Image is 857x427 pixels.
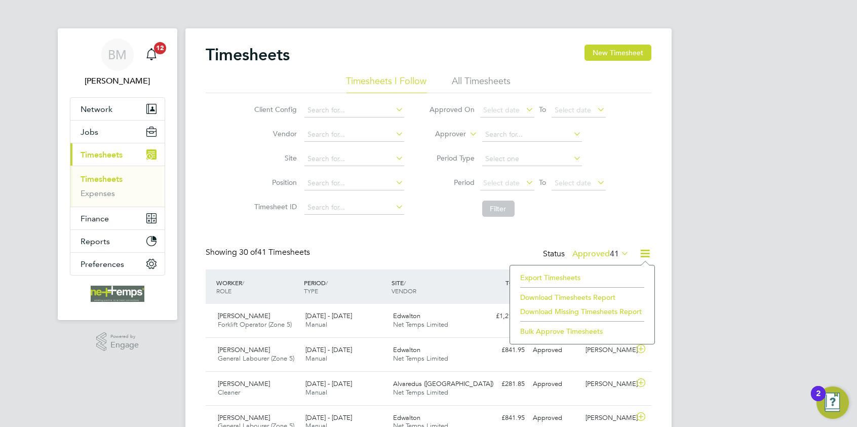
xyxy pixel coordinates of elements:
div: £841.95 [476,410,529,426]
label: Site [252,153,297,163]
span: [DATE] - [DATE] [305,312,352,320]
div: Approved [529,342,581,359]
nav: Main navigation [58,28,177,320]
span: Network [81,104,112,114]
button: Open Resource Center, 2 new notifications [816,386,849,419]
div: £841.95 [476,342,529,359]
span: Net Temps Limited [393,320,448,329]
span: Manual [305,354,327,363]
span: Reports [81,237,110,246]
button: Finance [70,207,165,229]
span: To [536,103,550,116]
input: Search for... [482,128,582,142]
span: Forklift Operator (Zone 5) [218,320,292,329]
span: Cleaner [218,388,240,397]
h2: Timesheets [206,45,290,65]
span: VENDOR [392,287,416,295]
span: Brooke Morley [70,75,165,87]
span: [PERSON_NAME] [218,379,270,388]
span: 41 [610,249,619,259]
img: net-temps-logo-retina.png [91,286,144,302]
span: Finance [81,214,109,223]
span: / [404,279,406,287]
label: Period Type [430,153,475,163]
label: Approved On [430,105,475,114]
span: Select date [484,105,520,114]
span: [PERSON_NAME] [218,413,270,422]
div: Approved [529,376,581,393]
span: Select date [555,178,592,187]
span: Manual [305,320,327,329]
span: To [536,176,550,189]
div: [PERSON_NAME] [581,410,634,426]
label: Client Config [252,105,297,114]
span: 30 of [239,247,257,257]
button: Preferences [70,253,165,275]
button: Reports [70,230,165,252]
span: Engage [110,341,139,350]
li: All Timesheets [452,75,511,93]
input: Search for... [304,128,404,142]
span: Net Temps Limited [393,354,448,363]
span: TOTAL [505,279,524,287]
li: Bulk Approve Timesheets [515,324,649,338]
span: Edwalton [393,413,420,422]
span: Jobs [81,127,98,137]
span: Alvaredus ([GEOGRAPHIC_DATA]) [393,379,493,388]
span: Powered by [110,332,139,341]
div: [PERSON_NAME] [581,376,634,393]
span: General Labourer (Zone 5) [218,354,294,363]
span: / [242,279,244,287]
span: Timesheets [81,150,123,160]
span: Select date [484,178,520,187]
span: ROLE [216,287,231,295]
a: 12 [141,38,162,71]
li: Download Timesheets Report [515,290,649,304]
button: Filter [482,201,515,217]
span: BM [108,48,127,61]
div: £1,219.00 [476,308,529,325]
span: / [326,279,328,287]
div: 2 [816,394,821,407]
input: Select one [482,152,582,166]
li: Timesheets I Follow [346,75,427,93]
div: Timesheets [70,166,165,207]
label: Period [430,178,475,187]
li: Download Missing Timesheets Report [515,304,649,319]
span: Net Temps Limited [393,388,448,397]
span: Preferences [81,259,124,269]
div: Status [543,247,631,261]
span: Select date [555,105,592,114]
input: Search for... [304,152,404,166]
input: Search for... [304,201,404,215]
span: Edwalton [393,312,420,320]
span: [DATE] - [DATE] [305,379,352,388]
div: Approved [529,410,581,426]
span: Edwalton [393,345,420,354]
label: Position [252,178,297,187]
div: PERIOD [301,274,389,300]
span: [PERSON_NAME] [218,345,270,354]
div: Showing [206,247,312,258]
span: [DATE] - [DATE] [305,345,352,354]
label: Vendor [252,129,297,138]
label: Approved [572,249,629,259]
a: Powered byEngage [96,332,139,352]
span: 12 [154,42,166,54]
div: [PERSON_NAME] [581,342,634,359]
input: Search for... [304,176,404,190]
input: Search for... [304,103,404,118]
li: Export Timesheets [515,270,649,285]
span: 41 Timesheets [239,247,310,257]
button: New Timesheet [585,45,651,61]
a: BM[PERSON_NAME] [70,38,165,87]
button: Timesheets [70,143,165,166]
div: SITE [389,274,477,300]
span: TYPE [304,287,318,295]
div: £281.85 [476,376,529,393]
a: Go to home page [70,286,165,302]
button: Network [70,98,165,120]
span: [DATE] - [DATE] [305,413,352,422]
a: Expenses [81,188,115,198]
a: Timesheets [81,174,123,184]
